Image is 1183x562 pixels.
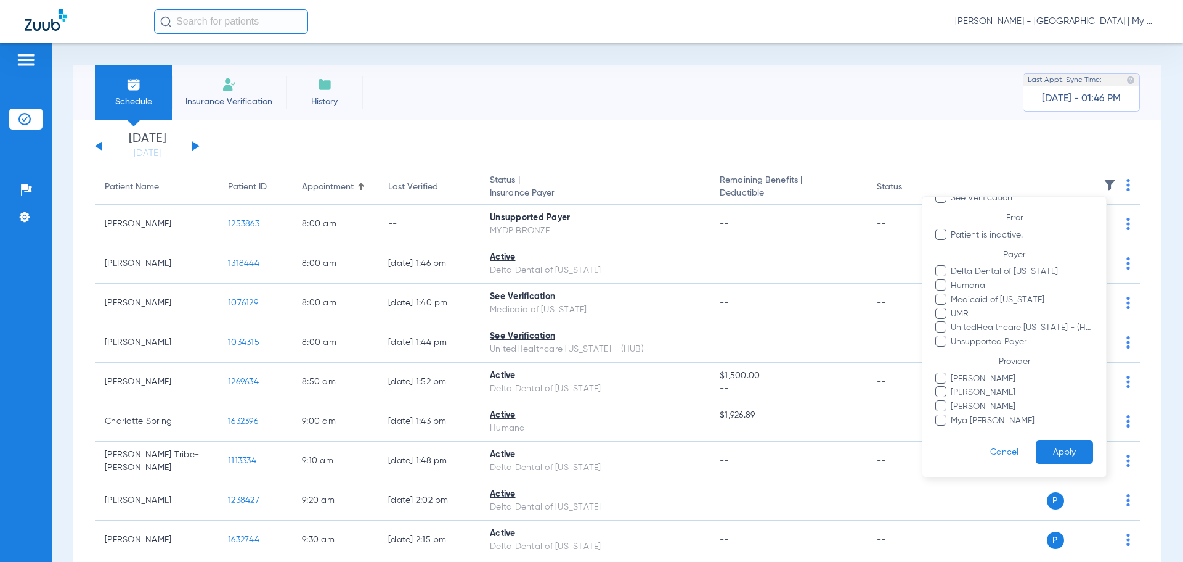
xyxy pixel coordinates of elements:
span: Humana [950,279,1093,292]
span: UMR [950,308,1093,321]
span: [PERSON_NAME] [950,386,1093,399]
span: UnitedHealthcare [US_STATE] - (HUB) [950,321,1093,334]
span: Error [998,213,1030,222]
label: See Verification [935,192,1093,205]
span: Delta Dental of [US_STATE] [950,265,1093,278]
span: Payer [995,250,1033,259]
span: Medicaid of [US_STATE] [950,294,1093,307]
span: [PERSON_NAME] [950,400,1093,413]
span: Mya [PERSON_NAME] [950,415,1093,428]
button: Cancel [973,440,1036,465]
span: Unsupported Payer [950,336,1093,349]
span: [PERSON_NAME] [950,373,1093,386]
button: Apply [1036,440,1093,465]
iframe: Chat Widget [1121,503,1183,562]
span: Provider [991,357,1038,366]
span: Patient is inactive. [950,229,1093,242]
